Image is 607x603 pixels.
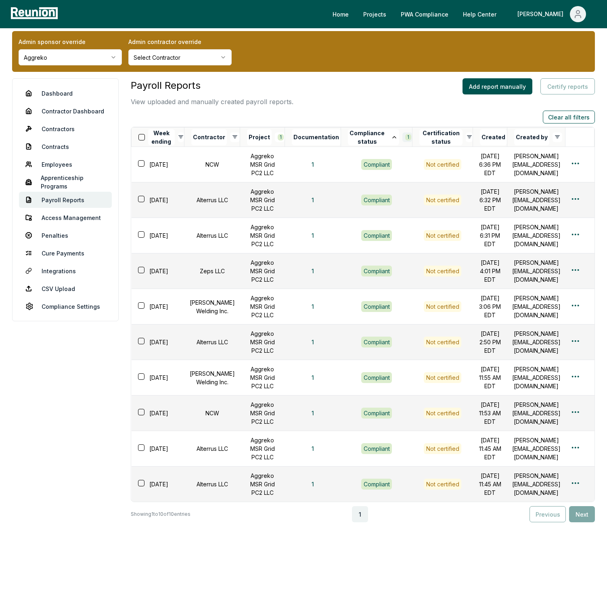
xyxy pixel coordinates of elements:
div: Compliant [361,266,392,276]
button: Not certified [424,230,462,241]
a: Payroll Reports [19,192,112,208]
div: [DATE] [136,265,184,277]
td: [PERSON_NAME][EMAIL_ADDRESS][DOMAIN_NAME] [507,289,565,325]
td: NCW [184,396,240,431]
td: [DATE] 11:45 AM EDT [473,467,507,502]
button: 1 [305,334,320,350]
td: Aggreko MSR Grid PC2 LLC [240,325,285,360]
td: Aggreko MSR Grid PC2 LLC [240,289,285,325]
button: 1 [275,132,285,142]
button: 1 [305,476,320,492]
button: Documentation [292,129,341,145]
td: [PERSON_NAME][EMAIL_ADDRESS][DOMAIN_NAME] [507,431,565,467]
button: Not certified [424,195,462,205]
td: Aggreko MSR Grid PC2 LLC [240,360,285,396]
td: [DATE] 6:32 PM EDT [473,182,507,218]
button: 1 [305,263,320,279]
td: Zeps LLC [184,253,240,289]
div: [DATE] [136,407,184,419]
a: Compliance Settings [19,298,112,314]
button: [PERSON_NAME] [511,6,592,22]
td: Aggreko MSR Grid PC2 LLC [240,253,285,289]
div: Compliant [361,301,392,312]
td: Alterrus LLC [184,467,240,502]
button: 1 [305,405,320,421]
td: [PERSON_NAME][EMAIL_ADDRESS][DOMAIN_NAME] [507,360,565,396]
button: 1 [305,370,320,386]
td: [PERSON_NAME][EMAIL_ADDRESS][DOMAIN_NAME] [507,182,565,218]
button: Not certified [424,408,462,418]
a: Access Management [19,209,112,226]
button: Not certified [424,337,462,347]
td: [PERSON_NAME][EMAIL_ADDRESS][DOMAIN_NAME] [507,396,565,431]
p: View uploaded and manually created payroll reports. [131,97,293,107]
div: Compliant [361,195,392,205]
td: Aggreko MSR Grid PC2 LLC [240,147,285,182]
div: Compliant [361,443,392,454]
div: Not certified [424,266,462,276]
td: Alterrus LLC [184,218,240,253]
div: Not certified [424,372,462,383]
a: Home [326,6,355,22]
div: Compliant [361,408,392,418]
p: Showing 1 to 10 of 10 entries [131,510,190,518]
div: Compliant [361,479,392,489]
td: [DATE] 3:06 PM EDT [473,289,507,325]
a: Dashboard [19,85,112,101]
a: Employees [19,156,112,172]
button: Created by [514,129,549,145]
a: Contracts [19,138,112,155]
a: Integrations [19,263,112,279]
button: 1 [352,506,368,522]
button: 1 [305,157,320,173]
button: Certification status [419,129,463,145]
button: Project [247,129,272,145]
td: [DATE] 11:55 AM EDT [473,360,507,396]
td: [DATE] 11:45 AM EDT [473,431,507,467]
div: [DATE] [136,194,184,206]
label: Admin contractor override [128,38,232,46]
td: Aggreko MSR Grid PC2 LLC [240,467,285,502]
div: [DATE] [136,159,184,170]
a: Contractors [19,121,112,137]
div: [DATE] [136,478,184,490]
td: Alterrus LLC [184,182,240,218]
label: Admin sponsor override [19,38,122,46]
a: Help Center [456,6,503,22]
button: Not certified [424,443,462,454]
div: Compliant [361,372,392,383]
button: 1 [305,192,320,208]
button: Week ending [148,129,175,145]
button: Not certified [424,301,462,312]
div: [PERSON_NAME] [517,6,567,22]
a: Apprenticeship Programs [19,174,112,190]
div: [DATE] [136,336,184,348]
div: [DATE] [136,443,184,454]
td: Aggreko MSR Grid PC2 LLC [240,396,285,431]
div: 1 [405,134,411,140]
a: PWA Compliance [394,6,455,22]
td: Aggreko MSR Grid PC2 LLC [240,218,285,253]
h3: Payroll Reports [131,78,293,93]
a: Cure Payments [19,245,112,261]
td: [DATE] 4:01 PM EDT [473,253,507,289]
button: 1 [305,228,320,244]
button: Not certified [424,159,462,170]
td: [DATE] 2:50 PM EDT [473,325,507,360]
td: Aggreko MSR Grid PC2 LLC [240,431,285,467]
td: [PERSON_NAME][EMAIL_ADDRESS][DOMAIN_NAME] [507,147,565,182]
div: Compliant [361,230,392,241]
a: Contractor Dashboard [19,103,112,119]
td: Alterrus LLC [184,325,240,360]
a: CSV Upload [19,281,112,297]
div: Not certified [424,479,462,489]
button: Clear all filters [543,111,595,124]
td: [DATE] 6:31 PM EDT [473,218,507,253]
button: 1 [402,132,412,142]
